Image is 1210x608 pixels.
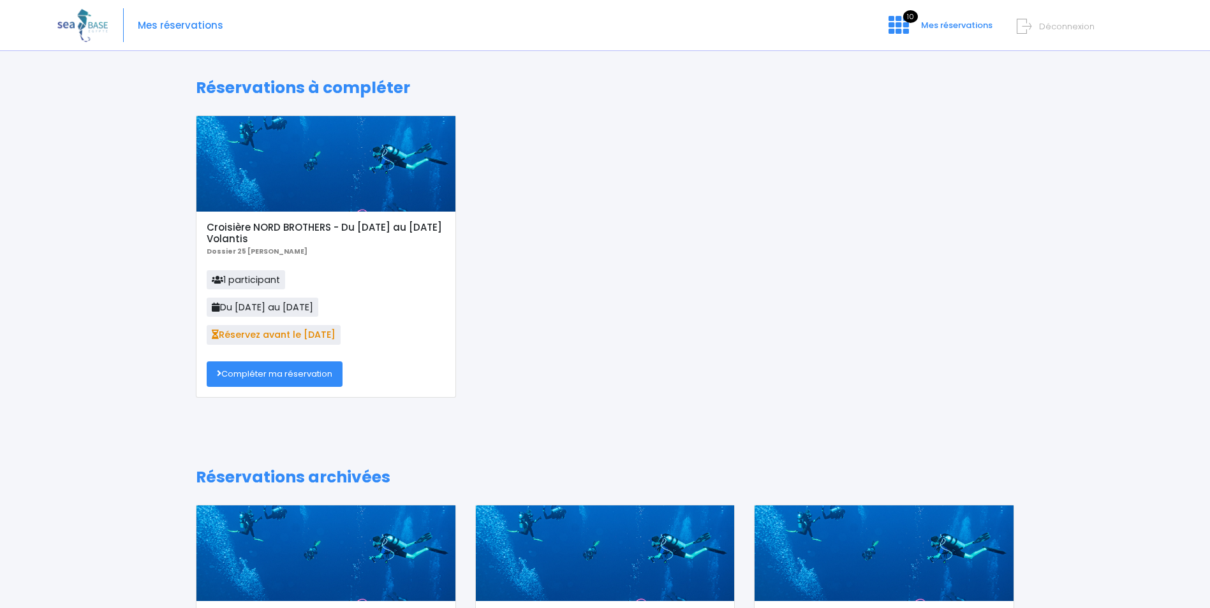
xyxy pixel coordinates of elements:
h1: Réservations archivées [196,468,1014,487]
h1: Réservations à compléter [196,78,1014,98]
span: Du [DATE] au [DATE] [207,298,318,317]
span: Mes réservations [921,19,992,31]
a: 10 Mes réservations [878,24,1000,36]
b: Dossier 25 [PERSON_NAME] [207,247,307,256]
span: Réservez avant le [DATE] [207,325,341,344]
span: 10 [903,10,918,23]
h5: Croisière NORD BROTHERS - Du [DATE] au [DATE] Volantis [207,222,445,245]
span: Déconnexion [1039,20,1095,33]
a: Compléter ma réservation [207,361,343,387]
span: 1 participant [207,270,285,289]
